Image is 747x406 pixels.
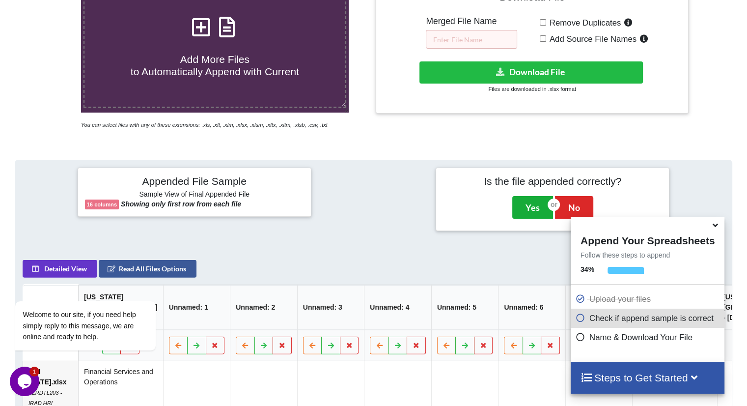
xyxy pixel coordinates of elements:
b: 16 columns [87,202,117,207]
th: Unnamed: 2 [230,285,297,330]
th: Unnamed: 6 [498,285,565,330]
button: Read All Files Options [99,260,196,278]
span: Remove Duplicates [546,18,621,28]
h6: Sample View of Final Appended File [85,190,304,200]
button: No [555,196,593,219]
b: 34 % [581,265,594,273]
th: Unnamed: 5 [431,285,498,330]
span: Add More Files to Automatically Append with Current [131,54,299,77]
p: Follow these steps to append [571,250,724,260]
small: Files are downloaded in .xlsx format [488,86,576,92]
p: Name & Download Your File [576,331,722,344]
h4: Append Your Spreadsheets [571,232,724,247]
th: Unnamed: 4 [364,285,431,330]
button: Download File [419,61,643,84]
i: You can select files with any of these extensions: .xls, .xlt, .xlm, .xlsx, .xlsm, .xltx, .xltm, ... [81,122,328,128]
h4: Is the file appended correctly? [443,175,662,187]
h4: Appended File Sample [85,175,304,189]
th: Unnamed: 1 [163,285,230,330]
button: Yes [512,196,553,219]
p: Check if append sample is correct [576,312,722,324]
span: Add Source File Names [546,34,636,44]
th: Unnamed: 3 [297,285,364,330]
th: Unnamed: 7 [565,285,633,330]
i: FZRDTL203 - IRAD HRI [28,390,62,406]
b: Showing only first row from each file [121,200,241,208]
h5: Merged File Name [426,16,517,27]
h4: Steps to Get Started [581,372,715,384]
iframe: chat widget [10,367,41,396]
input: Enter File Name [426,30,517,49]
p: Upload your files [576,293,722,305]
iframe: chat widget [10,212,187,362]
